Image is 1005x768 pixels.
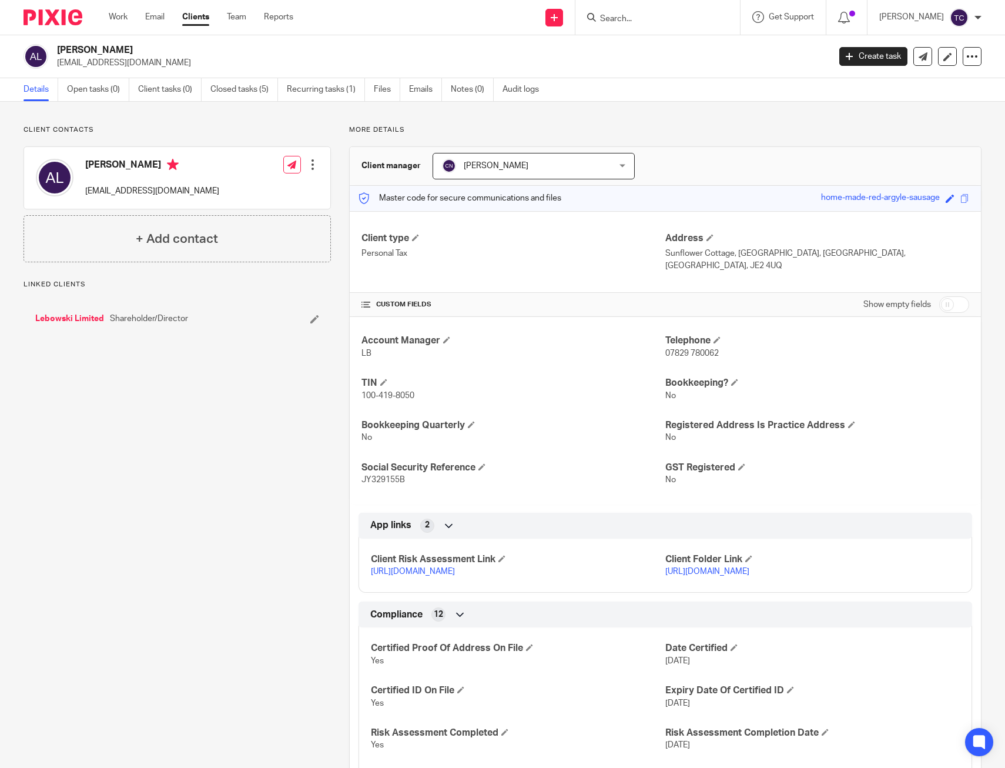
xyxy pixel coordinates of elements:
[361,248,665,259] p: Personal Tax
[361,349,371,358] span: LB
[409,78,442,101] a: Emails
[24,44,48,69] img: svg%3E
[665,335,969,347] h4: Telephone
[371,553,665,566] h4: Client Risk Assessment Link
[36,159,73,196] img: svg%3E
[110,313,188,325] span: Shareholder/Director
[138,78,202,101] a: Client tasks (0)
[227,11,246,23] a: Team
[361,300,665,309] h4: CUSTOM FIELDS
[67,78,129,101] a: Open tasks (0)
[434,609,443,620] span: 12
[665,349,719,358] span: 07829 780062
[950,8,969,27] img: svg%3E
[361,433,372,442] span: No
[210,78,278,101] a: Closed tasks (5)
[665,248,969,272] p: Sunflower Cottage, [GEOGRAPHIC_DATA], [GEOGRAPHIC_DATA], [GEOGRAPHIC_DATA], JE2 4UQ
[24,125,331,135] p: Client contacts
[665,699,690,707] span: [DATE]
[361,232,665,245] h4: Client type
[57,57,822,69] p: [EMAIL_ADDRESS][DOMAIN_NAME]
[371,741,384,749] span: Yes
[665,642,960,655] h4: Date Certified
[665,476,676,484] span: No
[287,78,365,101] a: Recurring tasks (1)
[425,519,430,531] span: 2
[349,125,981,135] p: More details
[264,11,293,23] a: Reports
[370,519,411,532] span: App links
[85,159,219,173] h4: [PERSON_NAME]
[371,699,384,707] span: Yes
[665,684,960,697] h4: Expiry Date Of Certified ID
[821,192,940,205] div: home-made-red-argyle-sausage
[85,185,219,197] p: [EMAIL_ADDRESS][DOMAIN_NAME]
[665,462,969,474] h4: GST Registered
[145,11,165,23] a: Email
[35,313,104,325] a: Lebowski Limited
[167,159,179,171] i: Primary
[665,419,969,432] h4: Registered Address Is Practice Address
[371,727,665,739] h4: Risk Assessment Completed
[371,684,665,697] h4: Certified ID On File
[503,78,548,101] a: Audit logs
[665,741,690,749] span: [DATE]
[359,192,561,204] p: Master code for secure communications and files
[361,419,665,432] h4: Bookkeeping Quarterly
[769,13,814,21] span: Get Support
[665,232,969,245] h4: Address
[24,9,82,25] img: Pixie
[371,642,665,655] h4: Certified Proof Of Address On File
[665,657,690,665] span: [DATE]
[361,462,665,474] h4: Social Security Reference
[442,159,456,173] img: svg%3E
[109,11,128,23] a: Work
[57,44,669,56] h2: [PERSON_NAME]
[24,78,58,101] a: Details
[24,280,331,289] p: Linked clients
[361,476,405,484] span: JY329155B
[879,11,944,23] p: [PERSON_NAME]
[665,567,749,576] a: [URL][DOMAIN_NAME]
[599,14,705,25] input: Search
[839,47,907,66] a: Create task
[665,727,960,739] h4: Risk Assessment Completion Date
[665,553,960,566] h4: Client Folder Link
[863,299,931,310] label: Show empty fields
[136,230,218,248] h4: + Add contact
[665,433,676,442] span: No
[370,609,423,621] span: Compliance
[464,162,528,170] span: [PERSON_NAME]
[361,160,421,172] h3: Client manager
[361,335,665,347] h4: Account Manager
[361,392,414,400] span: 100-419-8050
[371,567,455,576] a: [URL][DOMAIN_NAME]
[451,78,494,101] a: Notes (0)
[361,377,665,389] h4: TIN
[665,377,969,389] h4: Bookkeeping?
[182,11,209,23] a: Clients
[665,392,676,400] span: No
[374,78,400,101] a: Files
[371,657,384,665] span: Yes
